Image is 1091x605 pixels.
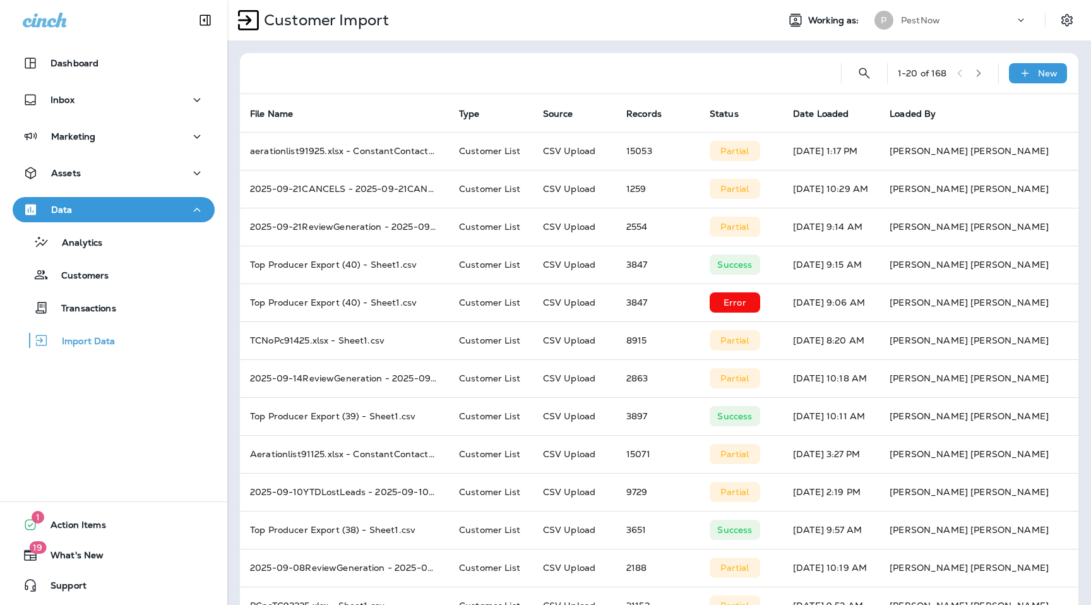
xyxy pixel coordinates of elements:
[879,170,1078,208] td: [PERSON_NAME] [PERSON_NAME]
[240,246,449,284] td: Top Producer Export (40) - Sheet1.csv
[783,321,879,359] td: [DATE] 8:20 AM
[449,246,533,284] td: Customer List
[13,229,215,255] button: Analytics
[710,108,755,119] span: Status
[240,170,449,208] td: 2025-09-21CANCELS - 2025-09-21CANCELS.csv
[533,284,616,321] td: CSV Upload
[13,573,215,598] button: Support
[720,563,749,573] p: Partial
[13,124,215,149] button: Marketing
[616,170,700,208] td: 1259
[49,237,102,249] p: Analytics
[616,397,700,435] td: 3897
[240,321,449,359] td: TCNoPc91425.xlsx - Sheet1.csv
[616,435,700,473] td: 15071
[533,435,616,473] td: CSV Upload
[240,208,449,246] td: 2025-09-21ReviewGeneration - 2025-09-21ReviewGeneration.csv
[13,51,215,76] button: Dashboard
[449,208,533,246] td: Customer List
[449,321,533,359] td: Customer List
[449,549,533,587] td: Customer List
[879,549,1078,587] td: [PERSON_NAME] [PERSON_NAME]
[449,473,533,511] td: Customer List
[13,160,215,186] button: Assets
[852,61,877,86] button: Search Import
[13,197,215,222] button: Data
[898,68,947,78] div: 1 - 20 of 168
[449,511,533,549] td: Customer List
[616,132,700,170] td: 15053
[720,335,749,345] p: Partial
[879,321,1078,359] td: [PERSON_NAME] [PERSON_NAME]
[879,473,1078,511] td: [PERSON_NAME] [PERSON_NAME]
[533,359,616,397] td: CSV Upload
[188,8,223,33] button: Collapse Sidebar
[51,168,81,178] p: Assets
[890,108,952,119] span: Loaded By
[38,580,86,596] span: Support
[449,132,533,170] td: Customer List
[13,512,215,537] button: 1Action Items
[879,208,1078,246] td: [PERSON_NAME] [PERSON_NAME]
[250,108,309,119] span: File Name
[616,321,700,359] td: 8915
[240,549,449,587] td: 2025-09-08ReviewGeneration - 2025-09-08ReviewGeneration.csv
[616,284,700,321] td: 3847
[51,205,73,215] p: Data
[783,397,879,435] td: [DATE] 10:11 AM
[879,397,1078,435] td: [PERSON_NAME] [PERSON_NAME]
[717,525,752,535] p: Success
[710,109,739,119] span: Status
[793,109,849,119] span: Date Loaded
[240,284,449,321] td: Top Producer Export (40) - Sheet1.csv
[533,473,616,511] td: CSV Upload
[724,297,746,308] p: Error
[449,170,533,208] td: Customer List
[808,15,862,26] span: Working as:
[13,542,215,568] button: 19What's New
[533,397,616,435] td: CSV Upload
[459,109,480,119] span: Type
[240,511,449,549] td: Top Producer Export (38) - Sheet1.csv
[533,132,616,170] td: CSV Upload
[717,260,752,270] p: Success
[459,108,496,119] span: Type
[449,284,533,321] td: Customer List
[449,397,533,435] td: Customer List
[616,549,700,587] td: 2188
[51,58,98,68] p: Dashboard
[49,270,109,282] p: Customers
[13,87,215,112] button: Inbox
[38,550,104,565] span: What's New
[13,294,215,321] button: Transactions
[240,132,449,170] td: aerationlist91925.xlsx - ConstantContact_exportlawnandae.csv
[783,359,879,397] td: [DATE] 10:18 AM
[49,336,116,348] p: Import Data
[240,435,449,473] td: Aerationlist91125.xlsx - ConstantContact_exportlawnandae.csv
[783,511,879,549] td: [DATE] 9:57 AM
[543,108,590,119] span: Source
[783,132,879,170] td: [DATE] 1:17 PM
[616,208,700,246] td: 2554
[783,208,879,246] td: [DATE] 9:14 AM
[783,435,879,473] td: [DATE] 3:27 PM
[51,131,95,141] p: Marketing
[533,321,616,359] td: CSV Upload
[879,284,1078,321] td: [PERSON_NAME] [PERSON_NAME]
[533,170,616,208] td: CSV Upload
[783,170,879,208] td: [DATE] 10:29 AM
[1056,9,1078,32] button: Settings
[13,261,215,288] button: Customers
[616,246,700,284] td: 3847
[51,95,75,105] p: Inbox
[717,411,752,421] p: Success
[879,435,1078,473] td: [PERSON_NAME] [PERSON_NAME]
[879,511,1078,549] td: [PERSON_NAME] [PERSON_NAME]
[720,449,749,459] p: Partial
[543,109,573,119] span: Source
[720,184,749,194] p: Partial
[890,109,936,119] span: Loaded By
[720,487,749,497] p: Partial
[626,109,662,119] span: Records
[720,373,749,383] p: Partial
